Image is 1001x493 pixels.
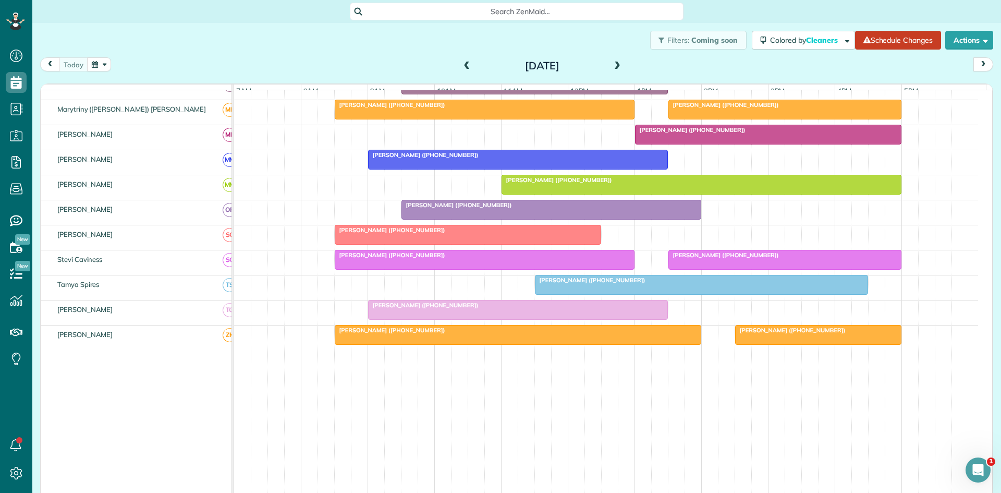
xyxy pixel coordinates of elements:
span: Stevi Caviness [55,255,104,263]
span: [PERSON_NAME] ([PHONE_NUMBER]) [401,201,512,209]
button: Actions [945,31,993,50]
span: [PERSON_NAME] [55,305,115,314]
span: [PERSON_NAME] ([PHONE_NUMBER]) [334,327,446,334]
span: 3pm [768,87,787,95]
span: [PERSON_NAME] [55,230,115,238]
span: SC [223,228,237,242]
span: Tamya Spires [55,280,102,288]
span: New [15,234,30,245]
button: Colored byCleaners [752,31,855,50]
span: 11am [502,87,525,95]
span: [PERSON_NAME] ([PHONE_NUMBER]) [368,302,479,309]
span: TS [223,278,237,292]
button: today [59,57,88,71]
span: SC [223,253,237,267]
h2: [DATE] [477,60,607,71]
span: TG [223,303,237,317]
span: 10am [435,87,458,95]
span: [PERSON_NAME] ([PHONE_NUMBER]) [668,101,779,109]
button: prev [40,57,60,71]
span: 4pm [835,87,853,95]
span: [PERSON_NAME] ([PHONE_NUMBER]) [668,251,779,259]
span: 5pm [902,87,920,95]
span: [PERSON_NAME] ([PHONE_NUMBER]) [334,251,446,259]
span: [PERSON_NAME] [55,180,115,188]
span: [PERSON_NAME] ([PHONE_NUMBER]) [634,126,746,134]
iframe: Intercom live chat [966,458,991,483]
span: Filters: [667,35,689,45]
span: [PERSON_NAME] ([PHONE_NUMBER]) [368,151,479,159]
button: next [973,57,993,71]
span: [PERSON_NAME] [55,155,115,163]
span: [PERSON_NAME] [55,330,115,339]
span: Coming soon [691,35,738,45]
span: MM [223,178,237,192]
span: [PERSON_NAME] [55,205,115,213]
span: Cleaners [806,35,839,45]
span: New [15,261,30,271]
span: [PERSON_NAME] ([PHONE_NUMBER]) [534,276,646,284]
span: 2pm [702,87,720,95]
span: 9am [368,87,387,95]
span: ME [223,103,237,117]
span: [PERSON_NAME] [55,130,115,138]
span: [PERSON_NAME] ([PHONE_NUMBER]) [501,176,613,184]
span: Colored by [770,35,841,45]
span: 12pm [568,87,591,95]
span: OR [223,203,237,217]
span: [PERSON_NAME] ([PHONE_NUMBER]) [334,101,446,109]
span: ML [223,128,237,142]
span: [PERSON_NAME] ([PHONE_NUMBER]) [735,327,846,334]
span: 1 [987,458,995,466]
a: Schedule Changes [855,31,941,50]
span: [PERSON_NAME] ([PHONE_NUMBER]) [334,226,446,234]
span: 7am [234,87,253,95]
span: ZK [223,328,237,342]
span: 1pm [635,87,653,95]
span: 8am [301,87,321,95]
span: MM [223,153,237,167]
span: Marytriny ([PERSON_NAME]) [PERSON_NAME] [55,105,208,113]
